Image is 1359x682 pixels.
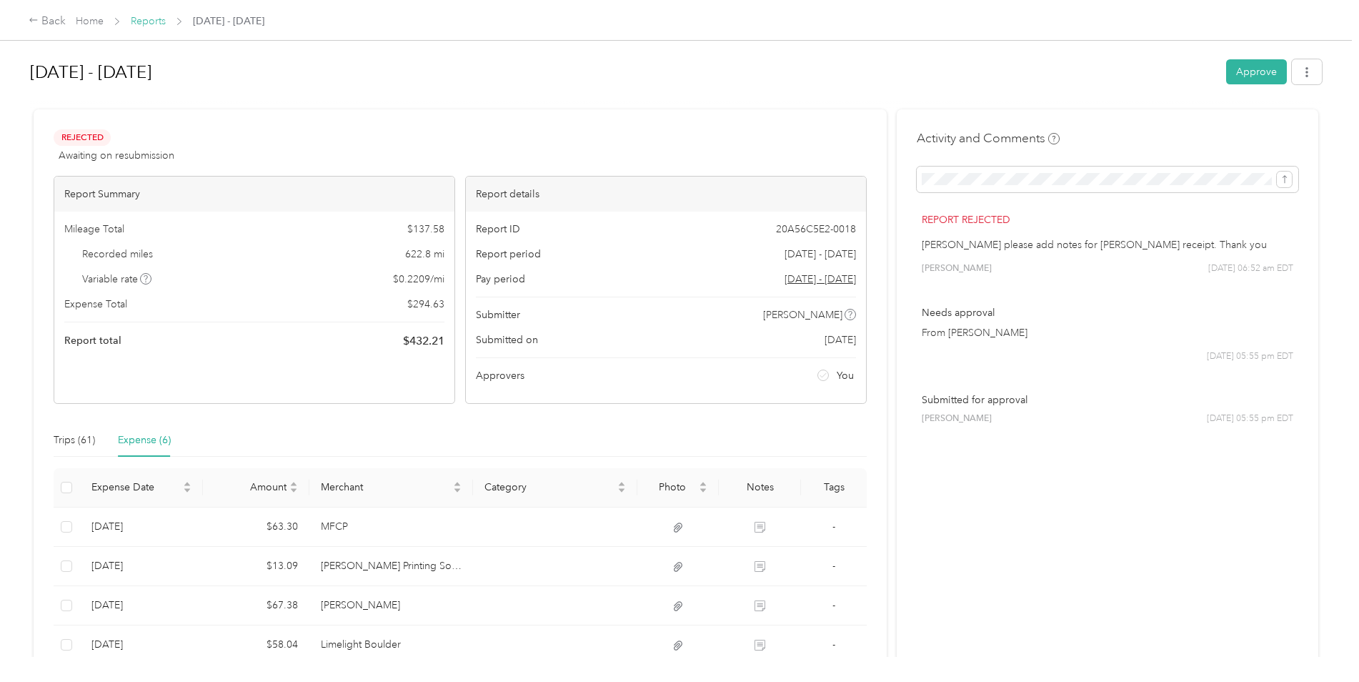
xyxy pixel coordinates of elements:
[203,468,309,508] th: Amount
[214,481,287,493] span: Amount
[91,481,180,493] span: Expense Date
[476,368,524,383] span: Approvers
[80,626,203,665] td: 9-5-2025
[801,508,867,547] td: -
[64,333,121,348] span: Report total
[832,560,835,572] span: -
[407,297,444,312] span: $ 294.63
[289,486,298,495] span: caret-down
[54,177,454,212] div: Report Summary
[82,247,153,262] span: Recorded miles
[801,547,867,586] td: -
[476,307,520,322] span: Submitter
[80,468,203,508] th: Expense Date
[825,332,856,347] span: [DATE]
[453,480,462,488] span: caret-up
[309,626,473,665] td: Limelight Boulder
[473,468,637,508] th: Category
[922,305,1293,320] p: Needs approval
[832,638,835,651] span: -
[699,486,707,495] span: caret-down
[637,468,720,508] th: Photo
[131,15,166,27] a: Reports
[30,55,1216,89] h1: Sep 1 - 30, 2025
[476,272,525,287] span: Pay period
[453,486,462,495] span: caret-down
[407,222,444,237] span: $ 137.58
[309,547,473,586] td: Morrell Printing Solutions
[82,272,152,287] span: Variable rate
[403,332,444,350] span: $ 432.21
[476,247,541,262] span: Report period
[617,480,626,488] span: caret-up
[76,15,104,27] a: Home
[763,307,842,322] span: [PERSON_NAME]
[59,148,174,163] span: Awaiting on resubmission
[193,14,264,29] span: [DATE] - [DATE]
[922,237,1293,252] p: [PERSON_NAME] please add notes for [PERSON_NAME] receipt. Thank you
[321,481,450,493] span: Merchant
[837,368,854,383] span: You
[1226,59,1287,84] button: Approve
[476,222,520,237] span: Report ID
[922,412,992,425] span: [PERSON_NAME]
[617,486,626,495] span: caret-down
[54,433,95,448] div: Trips (61)
[118,433,171,448] div: Expense (6)
[64,222,124,237] span: Mileage Total
[203,586,309,626] td: $67.38
[183,480,191,488] span: caret-up
[922,262,992,275] span: [PERSON_NAME]
[183,486,191,495] span: caret-down
[80,508,203,547] td: 9-25-2025
[1208,262,1293,275] span: [DATE] 06:52 am EDT
[832,599,835,611] span: -
[922,325,1293,340] p: From [PERSON_NAME]
[203,508,309,547] td: $63.30
[776,222,856,237] span: 20A56C5E2-0018
[922,392,1293,407] p: Submitted for approval
[649,481,697,493] span: Photo
[1279,602,1359,682] iframe: Everlance-gr Chat Button Frame
[203,547,309,586] td: $13.09
[309,468,473,508] th: Merchant
[1207,412,1293,425] span: [DATE] 05:55 pm EDT
[289,480,298,488] span: caret-up
[393,272,444,287] span: $ 0.2209 / mi
[917,129,1060,147] h4: Activity and Comments
[476,332,538,347] span: Submitted on
[1207,350,1293,363] span: [DATE] 05:55 pm EDT
[29,13,66,30] div: Back
[801,468,867,508] th: Tags
[309,508,473,547] td: MFCP
[203,626,309,665] td: $58.04
[785,272,856,287] span: Go to pay period
[54,129,111,146] span: Rejected
[484,481,614,493] span: Category
[812,481,855,493] div: Tags
[80,586,203,626] td: 9-7-2025
[699,480,707,488] span: caret-up
[801,626,867,665] td: -
[64,297,127,312] span: Expense Total
[922,212,1293,227] p: Report rejected
[832,520,835,533] span: -
[785,247,856,262] span: [DATE] - [DATE]
[719,468,801,508] th: Notes
[801,586,867,626] td: -
[405,247,444,262] span: 622.8 mi
[80,547,203,586] td: 9-12-2025
[309,586,473,626] td: Lowe's
[466,177,866,212] div: Report details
